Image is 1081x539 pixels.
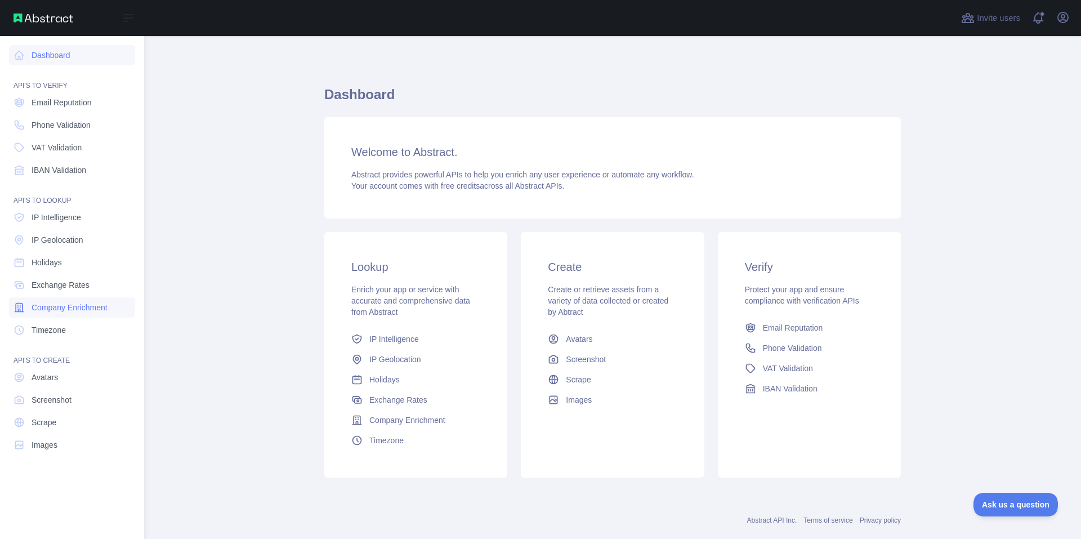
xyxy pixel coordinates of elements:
[32,302,108,313] span: Company Enrichment
[745,259,874,275] h3: Verify
[347,430,485,451] a: Timezone
[351,170,694,179] span: Abstract provides powerful APIs to help you enrich any user experience or automate any workflow.
[32,439,57,451] span: Images
[740,318,878,338] a: Email Reputation
[32,279,90,291] span: Exchange Rates
[369,415,445,426] span: Company Enrichment
[566,333,592,345] span: Avatars
[548,285,668,317] span: Create or retrieve assets from a variety of data collected or created by Abtract
[9,68,135,90] div: API'S TO VERIFY
[548,259,677,275] h3: Create
[347,390,485,410] a: Exchange Rates
[566,374,591,385] span: Scrape
[977,12,1020,25] span: Invite users
[543,390,681,410] a: Images
[9,342,135,365] div: API'S TO CREATE
[32,417,56,428] span: Scrape
[369,333,419,345] span: IP Intelligence
[32,142,82,153] span: VAT Validation
[14,14,73,23] img: Abstract API
[32,324,66,336] span: Timezone
[9,435,135,455] a: Images
[9,137,135,158] a: VAT Validation
[803,516,852,524] a: Terms of service
[9,320,135,340] a: Timezone
[369,435,404,446] span: Timezone
[32,212,81,223] span: IP Intelligence
[347,349,485,369] a: IP Geolocation
[441,181,480,190] span: free credits
[9,182,135,205] div: API'S TO LOOKUP
[351,181,564,190] span: Your account comes with across all Abstract APIs.
[9,367,135,387] a: Avatars
[543,329,681,349] a: Avatars
[32,164,86,176] span: IBAN Validation
[740,338,878,358] a: Phone Validation
[9,390,135,410] a: Screenshot
[740,358,878,378] a: VAT Validation
[745,285,859,305] span: Protect your app and ensure compliance with verification APIs
[9,275,135,295] a: Exchange Rates
[347,410,485,430] a: Company Enrichment
[763,363,813,374] span: VAT Validation
[32,234,83,246] span: IP Geolocation
[351,259,480,275] h3: Lookup
[543,349,681,369] a: Screenshot
[32,394,72,406] span: Screenshot
[369,354,421,365] span: IP Geolocation
[9,160,135,180] a: IBAN Validation
[351,285,470,317] span: Enrich your app or service with accurate and comprehensive data from Abstract
[9,45,135,65] a: Dashboard
[566,394,592,406] span: Images
[351,144,874,160] h3: Welcome to Abstract.
[324,86,901,113] h1: Dashboard
[9,230,135,250] a: IP Geolocation
[347,329,485,349] a: IP Intelligence
[9,92,135,113] a: Email Reputation
[9,207,135,228] a: IP Intelligence
[543,369,681,390] a: Scrape
[9,252,135,273] a: Holidays
[763,342,822,354] span: Phone Validation
[32,119,91,131] span: Phone Validation
[32,97,92,108] span: Email Reputation
[9,297,135,318] a: Company Enrichment
[740,378,878,399] a: IBAN Validation
[763,322,823,333] span: Email Reputation
[9,412,135,433] a: Scrape
[32,372,58,383] span: Avatars
[566,354,606,365] span: Screenshot
[369,394,427,406] span: Exchange Rates
[347,369,485,390] a: Holidays
[763,383,818,394] span: IBAN Validation
[9,115,135,135] a: Phone Validation
[973,493,1058,516] iframe: Toggle Customer Support
[369,374,400,385] span: Holidays
[32,257,62,268] span: Holidays
[959,9,1022,27] button: Invite users
[747,516,797,524] a: Abstract API Inc.
[860,516,901,524] a: Privacy policy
